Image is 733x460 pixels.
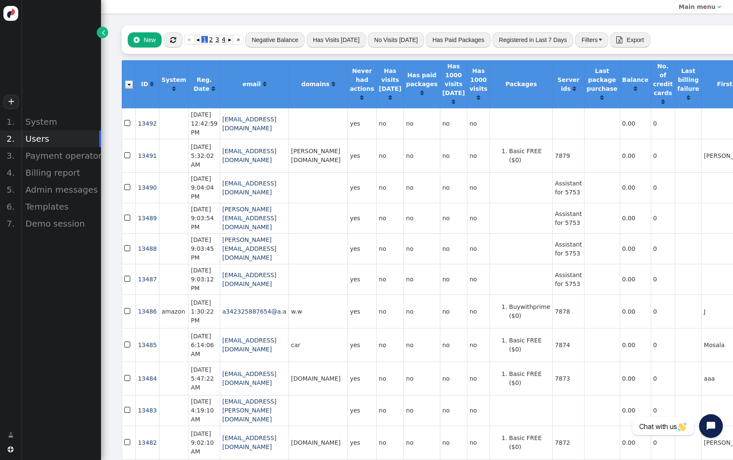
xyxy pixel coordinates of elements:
span:  [124,306,132,317]
button: Registered in Last 7 Days [492,32,573,48]
td: no [403,108,439,139]
td: no [403,264,439,295]
button: Has Paid Packages [426,32,490,48]
td: no [467,362,490,395]
a:  [634,85,637,92]
td: 0 [651,362,675,395]
td: no [467,139,490,172]
b: Last package purchase [587,67,617,92]
a: 13491 [138,152,157,159]
td: 0 [651,233,675,264]
td: 0.00 [620,108,651,139]
b: domains [301,81,330,87]
a: [EMAIL_ADDRESS][DOMAIN_NAME] [222,337,277,353]
td: 0.00 [620,328,651,362]
td: no [403,233,439,264]
span: 13492 [138,120,157,127]
td: no [467,295,490,328]
span: Click to sort [150,81,154,87]
td: no [440,395,467,426]
td: no [467,233,490,264]
img: trigger_black.png [599,39,602,41]
span: [DATE] 9:03:54 PM [191,206,214,230]
span: Export [627,36,643,43]
td: no [376,172,403,203]
span:  [8,431,14,440]
td: 0 [651,264,675,295]
td: 0.00 [620,139,651,172]
a:  [212,85,215,92]
a:  [97,27,108,38]
b: Has visits [DATE] [379,67,401,92]
b: Balance [622,76,649,83]
a: [EMAIL_ADDRESS][DOMAIN_NAME] [222,180,277,196]
a:  [600,94,604,101]
td: no [376,108,403,139]
span: 13490 [138,184,157,191]
span: Click to sort [420,90,424,96]
b: ID [141,81,148,87]
a: [EMAIL_ADDRESS][DOMAIN_NAME] [222,435,277,450]
span: Click to sort [634,86,637,92]
button:  Export [610,32,650,48]
span: 13482 [138,439,157,446]
b: No. of credit cards [653,63,673,96]
span: [DATE] 6:14:06 AM [191,333,214,357]
button: New [128,32,162,48]
b: Packages [506,81,537,87]
span:  [124,150,132,161]
a: [EMAIL_ADDRESS][DOMAIN_NAME] [222,116,277,132]
span:  [102,28,105,37]
button: No Visits [DATE] [368,32,424,48]
a:  [389,94,392,101]
td: yes [347,395,376,426]
span: Click to sort [212,86,215,92]
td: no [403,362,439,395]
td: 0.00 [620,203,651,233]
td: no [403,328,439,362]
b: System [162,76,186,83]
a: [EMAIL_ADDRESS][DOMAIN_NAME] [222,370,277,386]
span:  [717,4,721,10]
li: Basic FREE ($0) [509,336,550,354]
li: Basic FREE ($0) [509,434,550,452]
div: System [21,113,101,130]
td: 0.00 [620,426,651,459]
td: yes [347,426,376,459]
td: 0.00 [620,362,651,395]
div: Billing report [21,164,101,181]
span: 13488 [138,245,157,252]
span: [DATE] 1:30:22 PM [191,299,214,324]
span: 13487 [138,276,157,283]
button: Filters [575,32,608,48]
td: yes [347,362,376,395]
span: Click to sort [477,95,480,101]
td: amazon [159,295,188,328]
td: car [288,328,347,362]
td: 0 [651,203,675,233]
span:  [124,273,132,285]
span: [DATE] 5:47:22 AM [191,366,214,391]
a:  [452,98,455,105]
span: 1 [201,36,208,43]
td: no [440,295,467,328]
td: 7872 [552,426,584,459]
a: 13483 [138,407,157,414]
a: ▸ [226,35,233,45]
td: yes [347,264,376,295]
a: a342325887654@a.a [222,308,286,315]
span:  [124,182,132,193]
span: Click to sort [687,95,690,101]
a:  [477,94,480,101]
td: 7874 [552,328,584,362]
span: [DATE] 9:03:12 PM [191,267,214,292]
b: Has paid packages [406,72,437,87]
td: 0.00 [620,172,651,203]
a: ◂ [195,35,201,45]
td: 0 [651,426,675,459]
span: 4 [221,36,227,43]
td: no [440,203,467,233]
td: yes [347,233,376,264]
